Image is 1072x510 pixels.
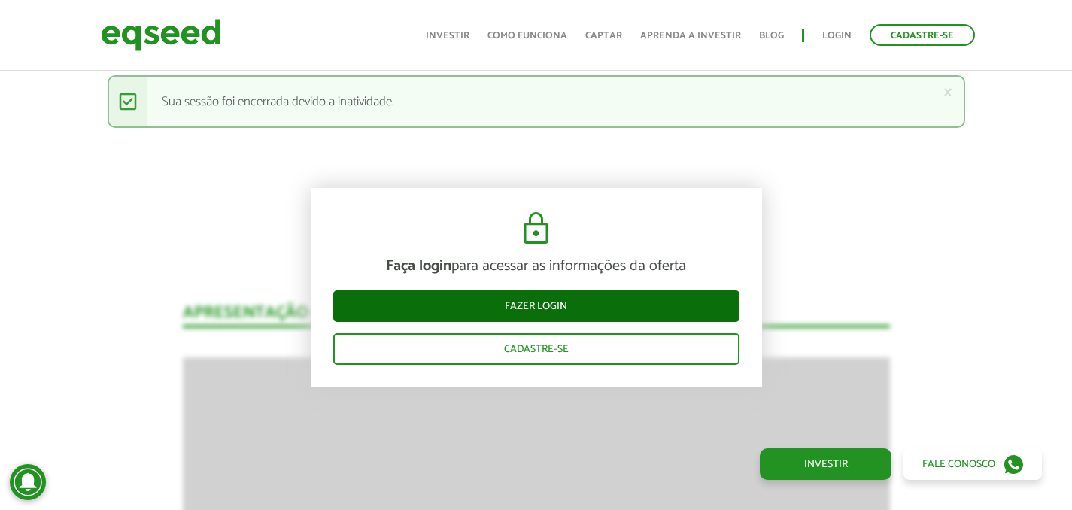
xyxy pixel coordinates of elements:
a: Fazer login [333,290,739,322]
strong: Faça login [386,253,451,278]
a: Como funciona [487,31,567,41]
div: Sua sessão foi encerrada devido a inatividade. [108,75,965,128]
a: Aprenda a investir [640,31,741,41]
a: Blog [759,31,784,41]
p: para acessar as informações da oferta [333,257,739,275]
a: Cadastre-se [870,24,975,46]
a: × [943,84,952,100]
a: Fale conosco [903,448,1042,480]
img: cadeado.svg [518,211,554,247]
a: Investir [760,448,891,480]
a: Captar [585,31,622,41]
a: Login [822,31,852,41]
a: Cadastre-se [333,333,739,365]
img: EqSeed [101,15,221,55]
a: Investir [426,31,469,41]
